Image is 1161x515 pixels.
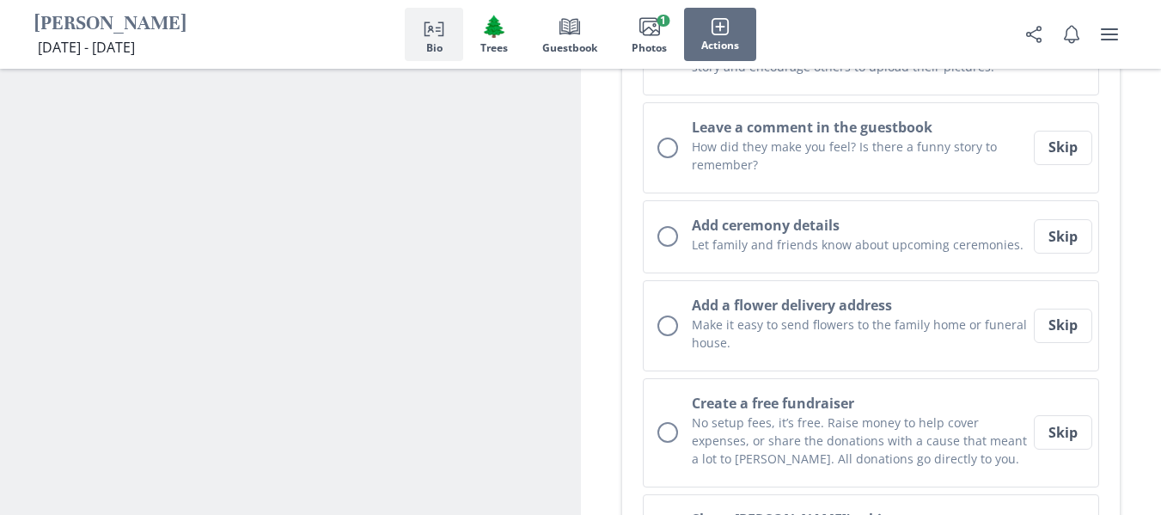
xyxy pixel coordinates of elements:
[692,215,1030,236] h2: Add ceremony details
[643,378,1100,487] button: Create a free fundraiserNo setup fees, it’s free. Raise money to help cover expenses, or share th...
[1034,309,1092,343] button: Skip
[692,295,1030,316] h2: Add a flower delivery address
[692,414,1030,468] p: No setup fees, it’s free. Raise money to help cover expenses, or share the donations with a cause...
[692,117,1030,138] h2: Leave a comment in the guestbook
[684,8,756,61] button: Actions
[632,42,667,54] span: Photos
[1034,219,1092,254] button: Skip
[525,8,614,61] button: Guestbook
[481,14,507,39] span: Tree
[1054,17,1089,52] button: Notifications
[426,42,443,54] span: Bio
[692,316,1030,352] p: Make it easy to send flowers to the family home or funeral house.
[463,8,525,61] button: Trees
[657,138,678,158] div: Unchecked circle
[657,316,678,336] div: Unchecked circle
[643,102,1100,193] button: Leave a comment in the guestbookHow did they make you feel? Is there a funny story to remember?
[1092,17,1127,52] button: user menu
[38,38,135,57] span: [DATE] - [DATE]
[692,393,1030,414] h2: Create a free fundraiser
[1034,415,1092,450] button: Skip
[542,42,597,54] span: Guestbook
[643,200,1100,273] button: Add ceremony detailsLet family and friends know about upcoming ceremonies.
[701,40,739,52] span: Actions
[480,42,508,54] span: Trees
[614,8,684,61] button: Photos
[657,226,678,247] div: Unchecked circle
[657,15,669,27] span: 1
[34,11,186,38] h1: [PERSON_NAME]
[657,422,678,443] div: Unchecked circle
[643,280,1100,371] button: Add a flower delivery addressMake it easy to send flowers to the family home or funeral house.
[1034,131,1092,165] button: Skip
[692,236,1030,254] p: Let family and friends know about upcoming ceremonies.
[405,8,463,61] button: Bio
[1017,17,1051,52] button: Share Obituary
[692,138,1030,174] p: How did they make you feel? Is there a funny story to remember?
